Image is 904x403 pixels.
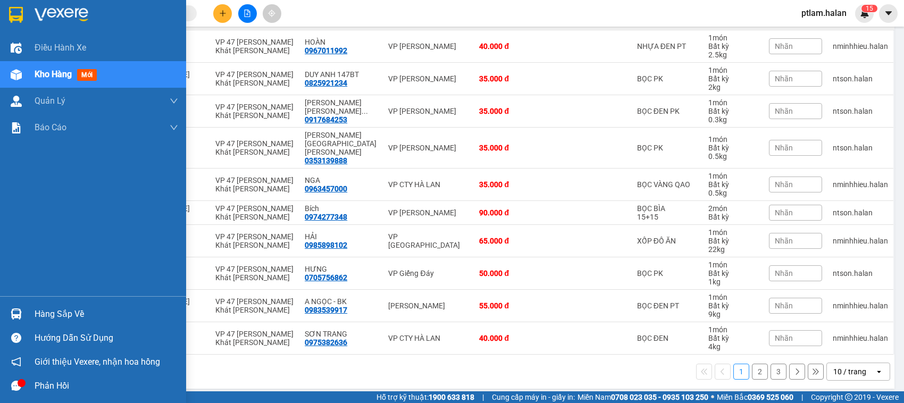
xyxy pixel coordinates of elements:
[215,265,294,282] div: VP 47 [PERSON_NAME] Khát [PERSON_NAME]
[305,176,378,184] div: NGA
[748,393,793,401] strong: 0369 525 060
[215,70,294,87] div: VP 47 [PERSON_NAME] Khát [PERSON_NAME]
[833,237,888,245] div: nminhhieu.halan
[305,156,347,165] div: 0353139888
[833,334,888,342] div: nminhhieu.halan
[35,69,72,79] span: Kho hàng
[215,297,294,314] div: VP 47 [PERSON_NAME] Khát [PERSON_NAME]
[833,107,888,115] div: ntson.halan
[708,269,758,278] div: Bất kỳ
[305,306,347,314] div: 0983539917
[479,180,549,189] div: 35.000 đ
[833,208,888,217] div: ntson.halan
[708,237,758,245] div: Bất kỳ
[305,38,378,46] div: HOÀN
[11,357,21,367] span: notification
[775,208,793,217] span: Nhãn
[708,51,758,59] div: 2.5 kg
[708,66,758,74] div: 1 món
[215,232,294,249] div: VP 47 [PERSON_NAME] Khát [PERSON_NAME]
[771,364,786,380] button: 3
[11,96,22,107] img: warehouse-icon
[305,70,378,79] div: DUY ANH 147BT
[717,391,793,403] span: Miền Bắc
[305,204,378,213] div: Bích
[637,213,698,221] div: 15+15
[884,9,893,18] span: caret-down
[215,38,294,55] div: VP 47 [PERSON_NAME] Khát [PERSON_NAME]
[752,364,768,380] button: 2
[9,7,23,23] img: logo-vxr
[215,330,294,347] div: VP 47 [PERSON_NAME] Khát [PERSON_NAME]
[479,237,549,245] div: 65.000 đ
[708,135,758,144] div: 1 món
[482,391,484,403] span: |
[35,355,160,368] span: Giới thiệu Vexere, nhận hoa hồng
[637,334,698,342] div: BỌC ĐEN
[733,364,749,380] button: 1
[213,4,232,23] button: plus
[305,98,378,115] div: HOÀ HUY ANH 314 TC
[479,144,549,152] div: 35.000 đ
[637,204,698,213] div: BỌC BÌA
[11,333,21,343] span: question-circle
[479,208,549,217] div: 90.000 đ
[388,74,468,83] div: VP [PERSON_NAME]
[388,269,468,278] div: VP Giếng Đáy
[492,391,575,403] span: Cung cấp máy in - giấy in:
[479,42,549,51] div: 40.000 đ
[11,43,22,54] img: warehouse-icon
[708,98,758,107] div: 1 món
[708,310,758,318] div: 9 kg
[11,69,22,80] img: warehouse-icon
[708,261,758,269] div: 1 món
[479,107,549,115] div: 35.000 đ
[362,107,368,115] span: ...
[708,180,758,189] div: Bất kỳ
[388,144,468,152] div: VP [PERSON_NAME]
[11,381,21,391] span: message
[305,330,378,338] div: SƠN TRANG
[388,334,468,342] div: VP CTY HÀ LAN
[708,144,758,152] div: Bất kỳ
[775,237,793,245] span: Nhãn
[305,232,378,241] div: HẢI
[708,213,758,221] div: Bất kỳ
[388,301,468,310] div: [PERSON_NAME]
[866,5,869,12] span: 1
[388,232,468,249] div: VP [GEOGRAPHIC_DATA]
[215,139,294,156] div: VP 47 [PERSON_NAME] Khát [PERSON_NAME]
[215,176,294,193] div: VP 47 [PERSON_NAME] Khát [PERSON_NAME]
[775,334,793,342] span: Nhãn
[637,107,698,115] div: BỌC ĐEN PK
[35,41,86,54] span: Điều hành xe
[637,237,698,245] div: XỐP ĐỒ ĂN
[35,330,178,346] div: Hướng dẫn sử dụng
[708,301,758,310] div: Bất kỳ
[637,144,698,152] div: BỌC PK
[637,269,698,278] div: BỌC PK
[305,46,347,55] div: 0967011992
[305,265,378,273] div: HƯNG
[833,301,888,310] div: nminhhieu.halan
[305,338,347,347] div: 0975382636
[263,4,281,23] button: aim
[708,83,758,91] div: 2 kg
[775,180,793,189] span: Nhãn
[775,269,793,278] span: Nhãn
[305,115,347,124] div: 0917684253
[215,204,294,221] div: VP 47 [PERSON_NAME] Khát [PERSON_NAME]
[708,33,758,42] div: 1 món
[35,94,65,107] span: Quản Lý
[388,42,468,51] div: VP [PERSON_NAME]
[305,79,347,87] div: 0825921234
[305,297,378,306] div: A NGỌC - BK
[708,204,758,213] div: 2 món
[238,4,257,23] button: file-add
[11,308,22,320] img: warehouse-icon
[388,208,468,217] div: VP [PERSON_NAME]
[637,74,698,83] div: BỌC PK
[708,325,758,334] div: 1 món
[479,269,549,278] div: 50.000 đ
[708,278,758,286] div: 1 kg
